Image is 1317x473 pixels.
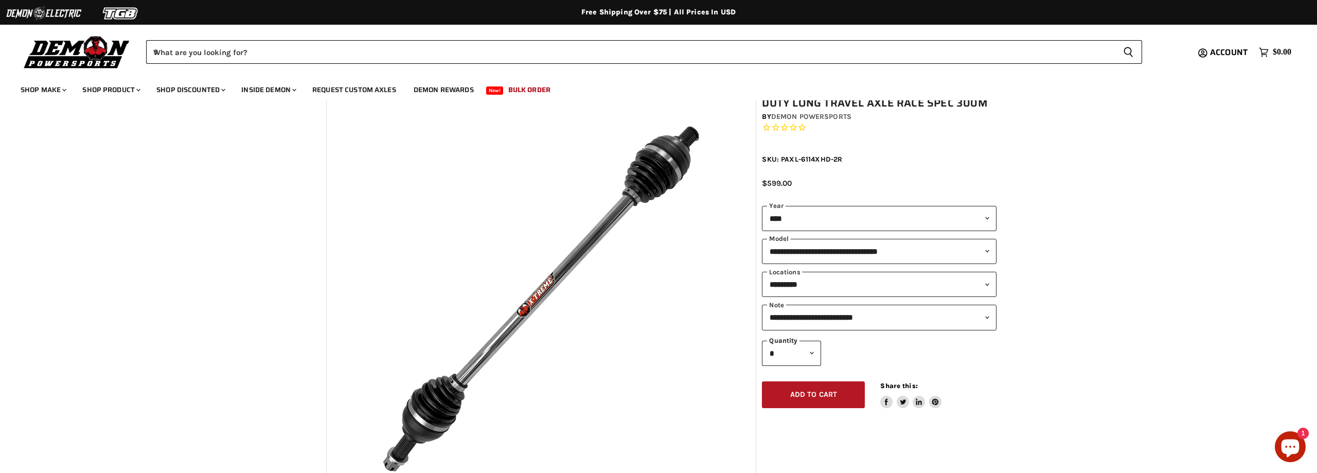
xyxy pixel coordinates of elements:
inbox-online-store-chat: Shopify online store chat [1272,431,1309,465]
span: New! [486,86,504,95]
span: Share this: [880,382,917,390]
a: Shop Product [75,79,147,100]
select: modal-name [762,239,996,264]
div: Free Shipping Over $75 | All Prices In USD [247,8,1070,17]
span: $0.00 [1273,47,1291,57]
a: Shop Discounted [149,79,232,100]
img: TGB Logo 2 [82,4,159,23]
a: Demon Rewards [406,79,482,100]
select: year [762,206,996,231]
a: Bulk Order [501,79,558,100]
span: Add to cart [790,390,838,399]
ul: Main menu [13,75,1289,100]
a: Demon Powersports [771,112,851,121]
button: Search [1115,40,1142,64]
select: keys [762,305,996,330]
select: Quantity [762,341,821,366]
img: Demon Powersports [21,33,133,70]
span: Account [1210,46,1248,59]
a: Inside Demon [234,79,302,100]
span: $599.00 [762,179,792,188]
h1: Polaris RZR Pro R Demon Xtreme Heavy Duty Long Travel Axle Race Spec 300M [762,84,996,110]
a: Request Custom Axles [305,79,404,100]
div: SKU: PAXL-6114XHD-2R [762,154,996,165]
div: by [762,111,996,122]
button: Add to cart [762,381,865,409]
img: Demon Electric Logo 2 [5,4,82,23]
aside: Share this: [880,381,941,409]
a: $0.00 [1254,45,1296,60]
span: Rated 0.0 out of 5 stars 0 reviews [762,122,996,133]
form: Product [146,40,1142,64]
input: When autocomplete results are available use up and down arrows to review and enter to select [146,40,1115,64]
a: Shop Make [13,79,73,100]
select: keys [762,272,996,297]
a: Account [1205,48,1254,57]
